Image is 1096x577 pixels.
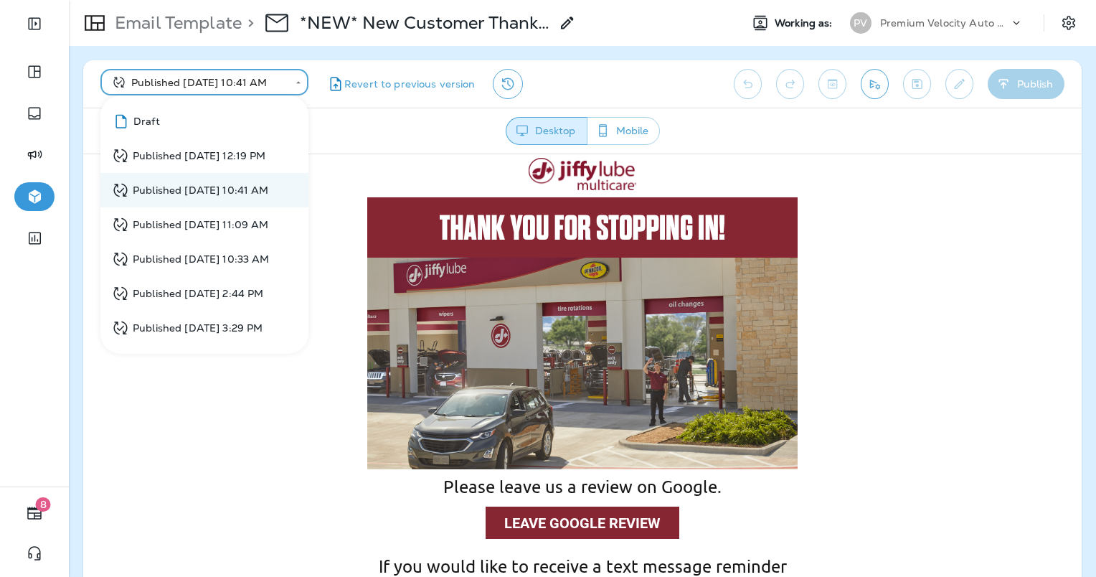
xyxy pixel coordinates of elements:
[112,250,270,268] div: Published [DATE] 10:33 AM
[112,319,263,337] div: Published [DATE] 3:29 PM
[421,360,577,377] span: LEAVE GOOGLE REVIEW
[112,147,266,165] div: Published [DATE] 12:19 PM
[360,322,638,342] span: Please leave us a review on Google.
[112,285,263,303] div: Published [DATE] 2:44 PM
[402,352,596,385] a: LEAVE GOOGLE REVIEW
[296,401,704,525] span: If you would like to receive a text message reminder and discounts for your next service, as well...
[284,43,714,316] img: TY%20Visit_Header.png
[112,113,160,131] div: Draft
[445,4,553,36] img: JL%20MC%20Logo%20Red.png
[112,216,269,234] div: Published [DATE] 11:09 AM
[112,182,269,200] div: Published [DATE] 10:41 AM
